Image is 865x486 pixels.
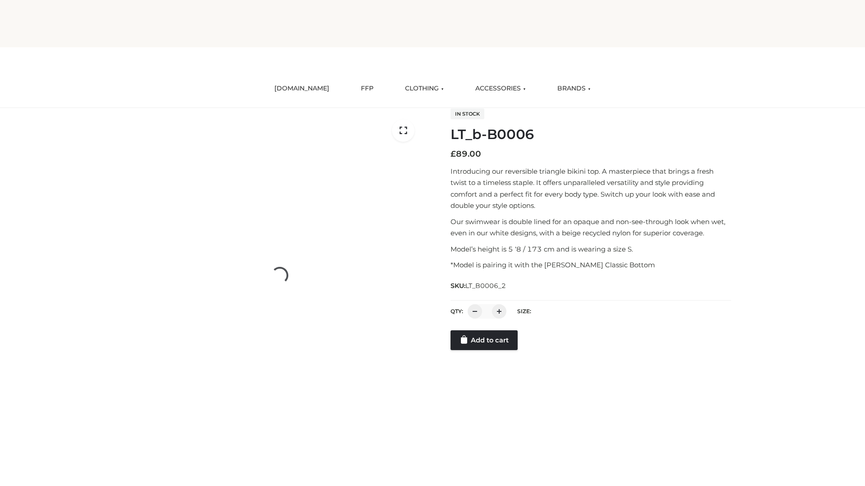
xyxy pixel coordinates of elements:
p: *Model is pairing it with the [PERSON_NAME] Classic Bottom [451,259,731,271]
a: Add to cart [451,330,518,350]
p: Our swimwear is double lined for an opaque and non-see-through look when wet, even in our white d... [451,216,731,239]
bdi: 89.00 [451,149,481,159]
a: FFP [354,79,380,99]
a: [DOMAIN_NAME] [268,79,336,99]
label: QTY: [451,308,463,315]
span: In stock [451,108,484,119]
h1: LT_b-B0006 [451,126,731,143]
label: Size: [517,308,531,315]
a: CLOTHING [398,79,451,99]
a: BRANDS [551,79,597,99]
span: SKU: [451,280,507,291]
p: Introducing our reversible triangle bikini top. A masterpiece that brings a fresh twist to a time... [451,166,731,211]
p: Model’s height is 5 ‘8 / 173 cm and is wearing a size S. [451,243,731,255]
span: £ [451,149,456,159]
a: ACCESSORIES [469,79,533,99]
span: LT_B0006_2 [465,282,506,290]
